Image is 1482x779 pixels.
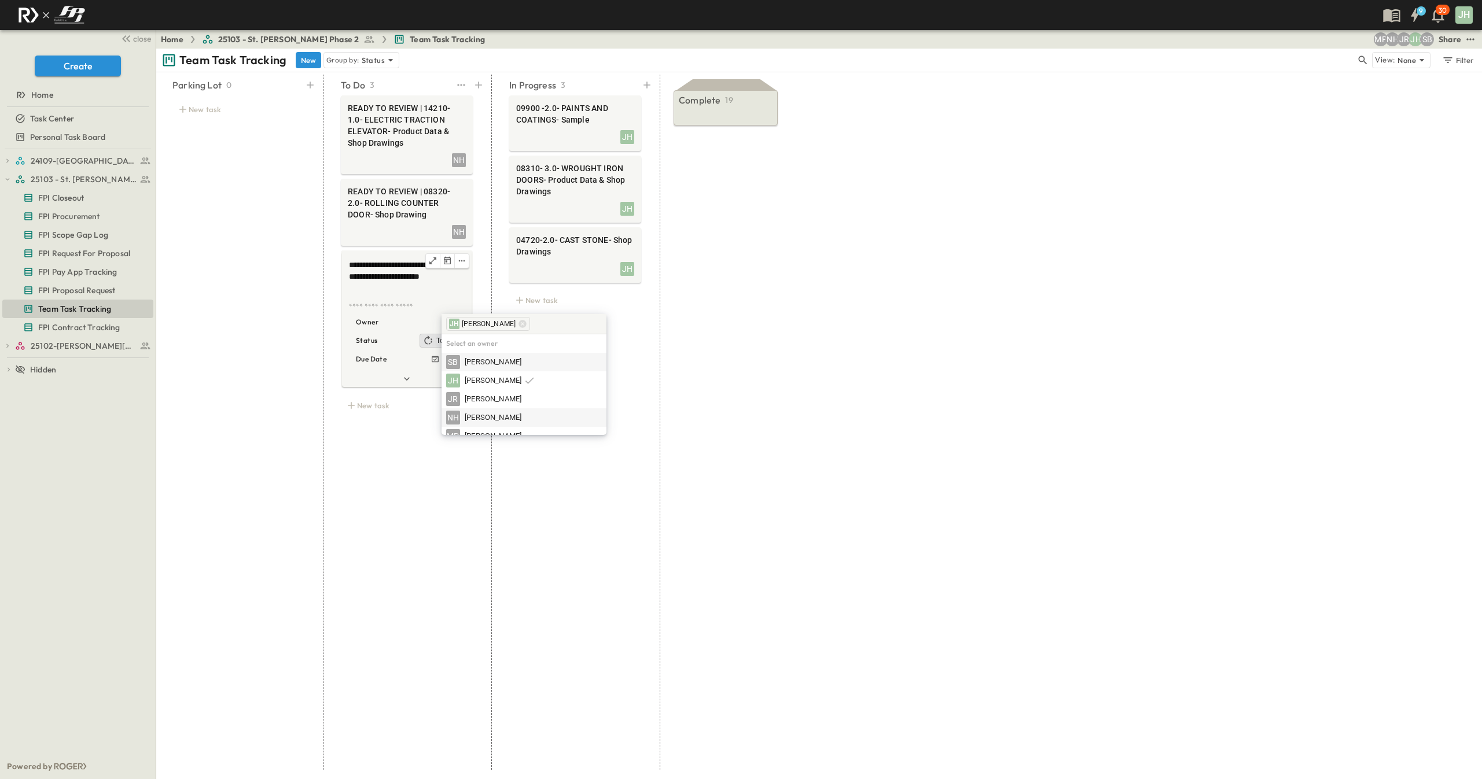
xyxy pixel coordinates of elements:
div: New task [509,292,641,308]
a: FPI Contract Tracking [2,319,151,335]
a: 25102-Christ The Redeemer Anglican Church [15,338,151,354]
div: JR [446,392,460,406]
p: Complete [679,93,720,107]
div: Team Task Trackingtest [2,300,153,318]
button: Create [35,56,121,76]
div: 04720-2.0- CAST STONE- Shop DrawingsJH [509,227,641,283]
span: 25103 - St. [PERSON_NAME] Phase 2 [31,173,137,185]
span: FPI Closeout [38,192,84,204]
div: Share [1439,34,1461,45]
p: Parking Lot [172,78,222,92]
span: READY TO REVIEW | 08320- 2.0- ROLLING COUNTER DOOR- Shop Drawing [348,186,466,220]
a: FPI Proposal Request [2,282,151,298]
div: Sterling Barnett (sterling@fpibuilders.com) [1420,32,1434,46]
div: FPI Contract Trackingtest [2,318,153,337]
div: JH [620,202,634,216]
img: c8d7d1ed905e502e8f77bf7063faec64e13b34fdb1f2bdd94b0e311fc34f8000.png [14,3,89,27]
span: [PERSON_NAME] [465,412,521,423]
h6: Select an owner [442,334,606,353]
p: Status [362,54,385,66]
div: Filter [1441,54,1474,67]
a: Home [2,87,151,103]
span: To Do [436,336,455,345]
div: JH [620,262,634,276]
div: JH [449,319,459,329]
span: Team Task Tracking [38,303,111,315]
span: FPI Contract Tracking [38,322,120,333]
div: NH [446,411,460,424]
div: NH [452,153,466,167]
p: Team Task Tracking [179,52,286,68]
a: FPI Closeout [2,190,151,206]
p: 3 [370,79,374,91]
button: Open [426,254,440,268]
div: Nila Hutcheson (nhutcheson@fpibuilders.com) [1385,32,1399,46]
span: 04720-2.0- CAST STONE- Shop Drawings [516,234,634,257]
a: 25103 - St. [PERSON_NAME] Phase 2 [202,34,376,45]
div: READY TO REVIEW | 14210- 1.0- ELECTRIC TRACTION ELEVATOR- Product Data & Shop DrawingsNH [341,95,473,174]
span: [PERSON_NAME] [465,431,521,442]
button: close [116,30,153,46]
div: SB [446,355,460,369]
p: 30 [1439,6,1447,15]
h6: 9 [1419,6,1423,16]
button: Filter [1437,52,1477,68]
div: Monica Pruteanu (mpruteanu@fpibuilders.com) [1374,32,1388,46]
p: To Do [341,78,365,92]
a: 25103 - St. [PERSON_NAME] Phase 2 [15,171,151,187]
span: 24109-St. Teresa of Calcutta Parish Hall [31,155,137,167]
p: View: [1375,54,1395,67]
p: Group by: [326,54,359,66]
span: FPI Scope Gap Log [38,229,108,241]
a: Task Center [2,110,151,127]
p: Status [356,335,377,346]
div: READY TO REVIEW | 08320- 2.0- ROLLING COUNTER DOOR- Shop DrawingNH [341,179,473,246]
div: FPI Pay App Trackingtest [2,263,153,281]
p: 3 [561,79,565,91]
div: 08310- 3.0- WROUGHT IRON DOORS- Product Data & Shop DrawingsJH [509,156,641,223]
div: 09900 -2.0- PAINTS AND COATINGS- SampleJH [509,95,641,151]
div: FPI Closeouttest [2,189,153,207]
button: Tracking Date Menu [440,254,455,268]
span: Team Task Tracking [410,34,485,45]
div: FPI Procurementtest [2,207,153,226]
button: edit [455,254,469,268]
div: FPI Scope Gap Logtest [2,226,153,244]
div: 25102-Christ The Redeemer Anglican Churchtest [2,337,153,355]
span: FPI Request For Proposal [38,248,130,259]
div: New task [341,397,473,414]
div: JH [446,374,460,387]
div: New task [172,101,304,117]
a: FPI Scope Gap Log [2,227,151,243]
span: close [133,33,151,45]
a: Home [161,34,183,45]
span: FPI Pay App Tracking [38,266,117,278]
div: 25103 - St. [PERSON_NAME] Phase 2test [2,170,153,189]
div: JH [1455,6,1473,24]
span: Task Center [30,113,74,124]
a: Team Task Tracking [2,301,151,317]
span: [PERSON_NAME] [465,394,521,405]
p: In Progress [509,78,556,92]
a: Team Task Tracking [394,34,485,45]
button: JH [1454,5,1474,25]
div: 24109-St. Teresa of Calcutta Parish Halltest [2,152,153,170]
span: Home [31,89,53,101]
span: 25103 - St. [PERSON_NAME] Phase 2 [218,34,359,45]
span: 09900 -2.0- PAINTS AND COATINGS- Sample [516,102,634,125]
span: FPI Proposal Request [38,285,115,296]
div: Jose Hurtado (jhurtado@fpibuilders.com) [1409,32,1422,46]
button: test [454,77,468,93]
div: NH [452,225,466,239]
div: FPI Request For Proposaltest [2,244,153,263]
button: New [296,52,321,68]
a: FPI Request For Proposal [2,245,151,261]
p: Due Date [356,353,387,365]
nav: breadcrumbs [161,34,492,45]
div: JH [620,130,634,144]
button: 9 [1403,5,1426,25]
span: [PERSON_NAME] [465,375,521,386]
span: 25102-Christ The Redeemer Anglican Church [31,340,137,352]
div: MP [446,429,460,443]
p: Owner [356,316,378,328]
